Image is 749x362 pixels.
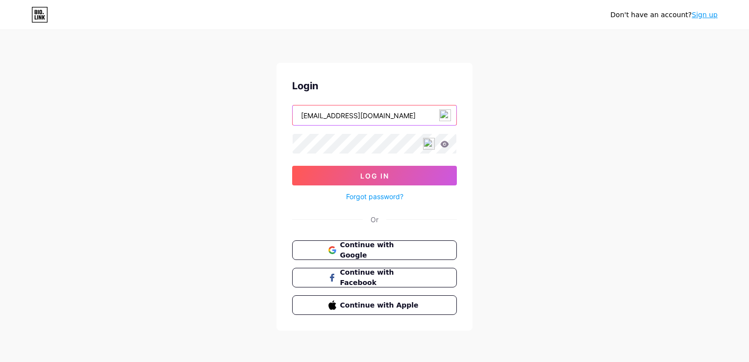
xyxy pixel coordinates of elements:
[292,268,457,287] button: Continue with Facebook
[340,267,421,288] span: Continue with Facebook
[292,240,457,260] button: Continue with Google
[360,172,389,180] span: Log In
[292,166,457,185] button: Log In
[423,138,435,150] img: npw-badge-icon-locked.svg
[340,300,421,310] span: Continue with Apple
[610,10,718,20] div: Don't have an account?
[371,214,378,225] div: Or
[292,78,457,93] div: Login
[439,109,451,121] img: npw-badge-icon-locked.svg
[346,191,403,202] a: Forgot password?
[692,11,718,19] a: Sign up
[292,295,457,315] button: Continue with Apple
[340,240,421,260] span: Continue with Google
[293,105,456,125] input: Username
